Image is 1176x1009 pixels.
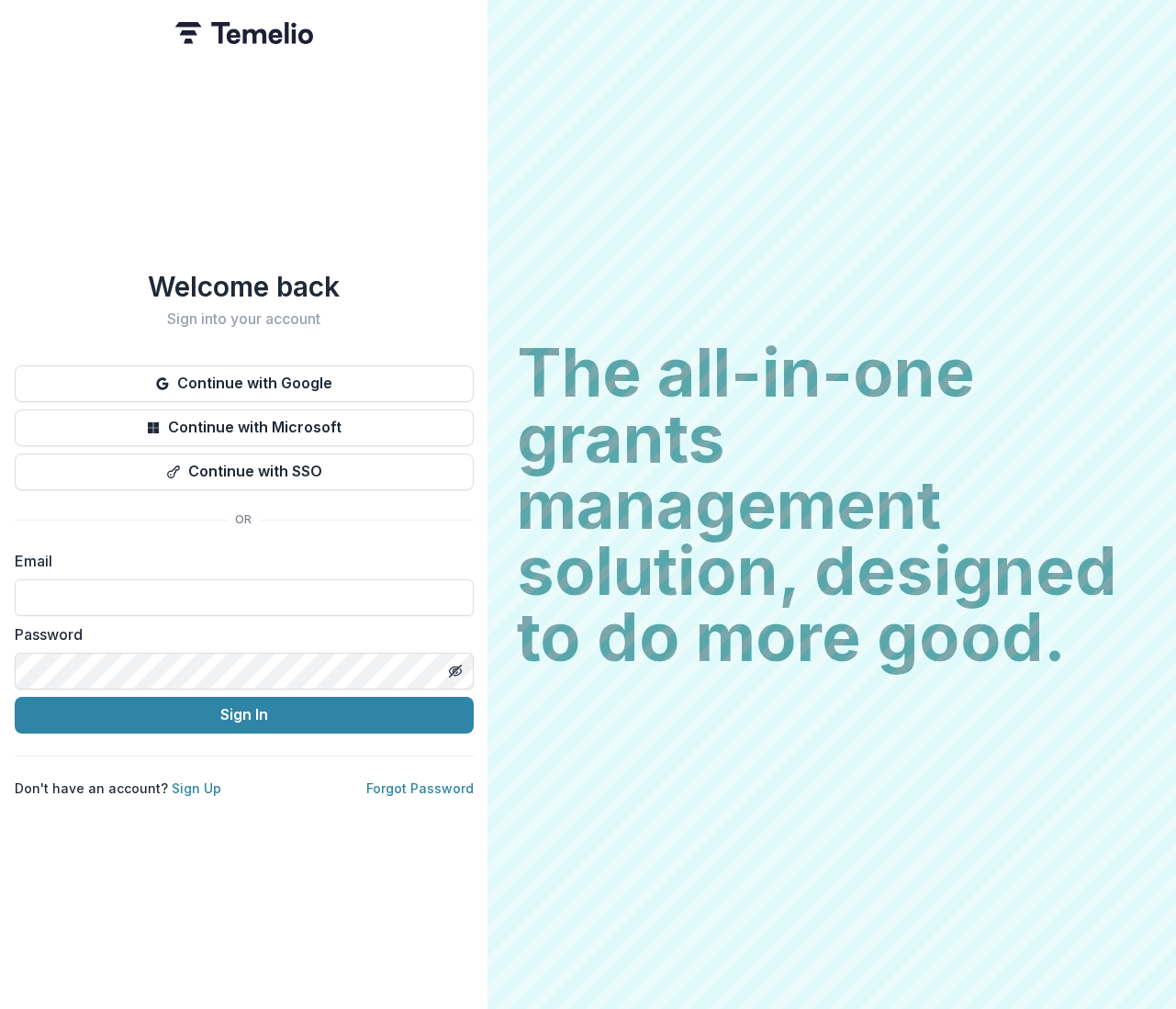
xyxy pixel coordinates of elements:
[441,656,470,686] button: Toggle password visibility
[15,409,474,446] button: Continue with Microsoft
[366,780,474,796] a: Forgot Password
[172,780,221,796] a: Sign Up
[15,623,463,645] label: Password
[15,550,463,572] label: Email
[15,310,474,328] h2: Sign into your account
[15,779,221,798] p: Don't have an account?
[15,697,474,734] button: Sign In
[15,270,474,303] h1: Welcome back
[175,22,313,44] img: Temelio
[15,454,474,490] button: Continue with SSO
[15,365,474,402] button: Continue with Google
